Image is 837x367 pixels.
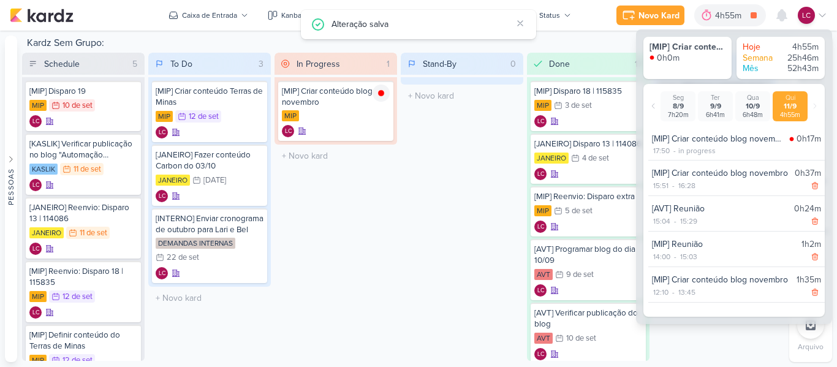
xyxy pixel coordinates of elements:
[331,17,512,31] div: Alteração salva
[789,137,794,142] img: tracking
[801,238,821,251] div: 1h2m
[650,42,725,53] div: [MIP] Criar conteúdo blog novembro
[566,335,596,342] div: 10 de set
[652,202,789,215] div: [AVT] Reunião
[29,266,137,288] div: [MIP] Reenvio: Disparo 18 | 115835
[652,145,671,156] div: 17:50
[534,115,547,127] div: Laís Costa
[565,207,593,215] div: 5 de set
[29,164,58,175] div: KASLIK
[29,243,42,255] div: Laís Costa
[29,227,64,238] div: JANEIRO
[156,149,263,172] div: [JANEIRO] Fazer conteúdo Carbon do 03/10
[534,100,551,111] div: MIP
[29,100,47,111] div: MIP
[652,273,792,286] div: [MIP] Criar conteúdo blog novembro
[534,284,547,297] div: Laís Costa
[537,288,544,294] p: LC
[534,348,547,360] div: Laís Costa
[29,243,42,255] div: Criador(a): Laís Costa
[534,168,547,180] div: Laís Costa
[802,10,811,21] p: LC
[700,94,730,102] div: Ter
[672,251,679,262] div: -
[22,36,784,53] div: Kardz Sem Grupo:
[159,194,165,200] p: LC
[678,145,716,156] div: in progress
[6,168,17,205] div: Pessoas
[630,58,647,70] div: 17
[167,254,199,262] div: 22 de set
[151,289,268,307] input: + Novo kard
[156,190,168,202] div: Laís Costa
[700,111,730,119] div: 6h41m
[62,102,93,110] div: 10 de set
[127,58,142,70] div: 5
[62,357,93,365] div: 12 de set
[29,306,42,319] div: Criador(a): Laís Costa
[537,172,544,178] p: LC
[32,310,39,316] p: LC
[657,53,680,64] div: 0h0m
[534,333,553,344] div: AVT
[534,115,547,127] div: Criador(a): Laís Costa
[652,216,672,227] div: 15:04
[798,7,815,24] div: Laís Costa
[277,147,395,165] input: + Novo kard
[5,36,17,362] button: Pessoas
[403,87,521,105] input: + Novo kard
[534,86,642,97] div: [MIP] Disparo 18 | 115835
[616,6,684,25] button: Novo Kard
[282,86,390,108] div: [MIP] Criar conteúdo blog novembro
[534,244,642,266] div: [AVT] Programar blog do dia 10/09
[537,119,544,125] p: LC
[159,271,165,277] p: LC
[671,145,678,156] div: -
[29,202,137,224] div: [JANEIRO] Reenvio: Disparo 13 | 114086
[537,352,544,358] p: LC
[652,287,670,298] div: 12:10
[156,213,263,235] div: [INTERNO] Enviar cronograma de outubro para Lari e Bel
[700,102,730,111] div: 9/9
[534,191,642,202] div: [MIP] Reenvio: Disparo extra
[62,293,93,301] div: 12 de set
[537,224,544,230] p: LC
[534,221,547,233] div: Criador(a): Laís Costa
[29,115,42,127] div: Criador(a): Laís Costa
[159,130,165,136] p: LC
[156,126,168,138] div: Criador(a): Laís Costa
[32,119,39,125] p: LC
[670,180,677,191] div: -
[534,284,547,297] div: Criador(a): Laís Costa
[652,309,789,322] div: [MIP Incluir conteúdo do Terras de Minas
[652,167,790,180] div: [MIP] Criar conteúdo blog novembro
[156,267,168,279] div: Laís Costa
[663,111,693,119] div: 7h20m
[29,138,137,161] div: [KASLIK] Verificar publicação no blog "Automação residencial..."
[794,309,821,322] div: 0h58m
[382,58,395,70] div: 1
[775,102,805,111] div: 11/9
[566,271,594,279] div: 9 de set
[156,238,235,249] div: DEMANDAS INTERNAS
[29,179,42,191] div: Criador(a): Laís Costa
[677,180,697,191] div: 16:28
[782,42,819,53] div: 4h55m
[506,58,521,70] div: 0
[738,102,768,111] div: 10/9
[189,113,219,121] div: 12 de set
[534,153,569,164] div: JANEIRO
[738,111,768,119] div: 6h48m
[80,229,107,237] div: 11 de set
[282,125,294,137] div: Laís Costa
[679,216,699,227] div: 15:29
[254,58,268,70] div: 3
[156,190,168,202] div: Criador(a): Laís Costa
[652,180,670,191] div: 15:51
[798,341,824,352] p: Arquivo
[534,138,642,149] div: [JANEIRO] Disparo 13 | 114086
[373,85,390,102] img: tracking
[534,168,547,180] div: Criador(a): Laís Costa
[582,154,609,162] div: 4 de set
[663,102,693,111] div: 8/9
